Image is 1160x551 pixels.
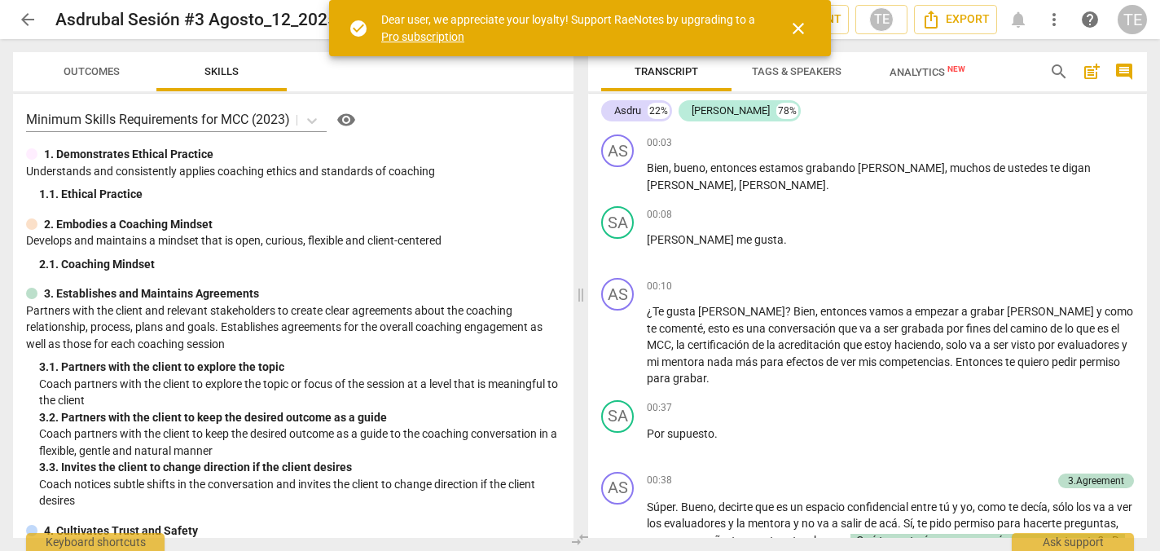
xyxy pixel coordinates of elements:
[647,372,673,385] span: para
[859,355,879,368] span: mis
[1068,474,1124,488] div: 3.Agreement
[671,338,676,351] span: ,
[879,517,898,530] span: acá
[669,161,674,174] span: ,
[706,372,710,385] span: .
[1008,161,1050,174] span: ustedes
[846,534,850,547] span: ,
[768,322,838,335] span: conversación
[1023,517,1064,530] span: hacerte
[1093,500,1108,514] span: va
[778,338,843,351] span: acreditación
[906,305,915,318] span: a
[327,107,359,133] a: Help
[1076,500,1093,514] span: los
[705,161,710,174] span: ,
[826,179,829,192] span: .
[903,517,912,530] span: Sí
[336,110,356,130] span: visibility
[55,10,337,30] h2: Asdrubal Sesión #3 Agosto_12_2025
[746,322,768,335] span: una
[758,534,782,547] span: este
[1111,59,1137,85] button: Show/Hide comments
[703,322,708,335] span: ,
[802,517,817,530] span: no
[1062,161,1091,174] span: digan
[681,500,714,514] span: Bueno
[776,500,790,514] span: es
[1116,517,1118,530] span: ,
[728,517,736,530] span: y
[755,500,776,514] span: que
[997,517,1023,530] span: para
[894,338,941,351] span: haciendo
[601,134,634,167] div: Change speaker
[692,103,770,119] div: [PERSON_NAME]
[776,103,798,119] div: 78%
[789,19,808,38] span: close
[850,534,879,547] span: ¿Qué
[843,338,864,351] span: que
[1057,338,1122,351] span: evaluadores
[806,534,814,547] span: y
[601,400,634,433] div: Change speaker
[601,472,634,505] div: Change speaker
[710,161,759,174] span: entonces
[898,517,903,530] span: .
[793,517,802,530] span: y
[936,534,957,547] span: que
[950,161,993,174] span: muchos
[785,305,793,318] span: ?
[39,186,560,203] div: 1. 1. Ethical Practice
[947,322,966,335] span: por
[874,322,883,335] span: a
[847,500,911,514] span: confidencial
[647,208,672,222] span: 00:08
[1008,500,1021,514] span: te
[793,305,815,318] span: Bien
[44,285,259,302] p: 3. Establishes and Maintains Agreements
[879,355,950,368] span: competencias
[333,107,359,133] button: Help
[939,500,952,514] span: tú
[647,322,659,335] span: te
[666,305,698,318] span: gusta
[841,355,859,368] span: ver
[1011,338,1038,351] span: visto
[739,179,826,192] span: [PERSON_NAME]
[1038,338,1057,351] span: por
[883,322,901,335] span: ser
[661,355,707,368] span: mentora
[947,64,965,73] span: New
[647,401,672,415] span: 00:37
[601,278,634,311] div: Change speaker
[993,322,1010,335] span: del
[1118,5,1147,34] div: TE
[647,427,667,440] span: Por
[1010,322,1050,335] span: camino
[26,232,560,249] p: Develops and maintains a mindset that is open, curious, flexible and client-centered
[614,103,641,119] div: Asdru
[826,355,841,368] span: de
[39,359,560,376] div: 3. 1. Partners with the client to explore the topic
[39,476,560,509] p: Coach notices subtle shifts in the conversation and invites the client to change direction if the...
[864,338,894,351] span: estoy
[1005,355,1017,368] span: te
[1114,62,1134,82] span: comment
[1108,500,1117,514] span: a
[659,322,703,335] span: comenté
[1117,500,1132,514] span: ver
[26,533,165,551] div: Keyboard shortcuts
[647,280,672,293] span: 00:10
[790,500,806,514] span: un
[855,5,907,34] button: TE
[1050,161,1062,174] span: te
[39,409,560,426] div: 3. 2. Partners with the client to keep the desired outcome as a guide
[779,9,818,48] button: Close
[832,517,841,530] span: a
[952,500,960,514] span: y
[914,5,997,34] button: Export
[64,65,120,77] span: Outcomes
[752,338,767,351] span: de
[1079,59,1105,85] button: Add summary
